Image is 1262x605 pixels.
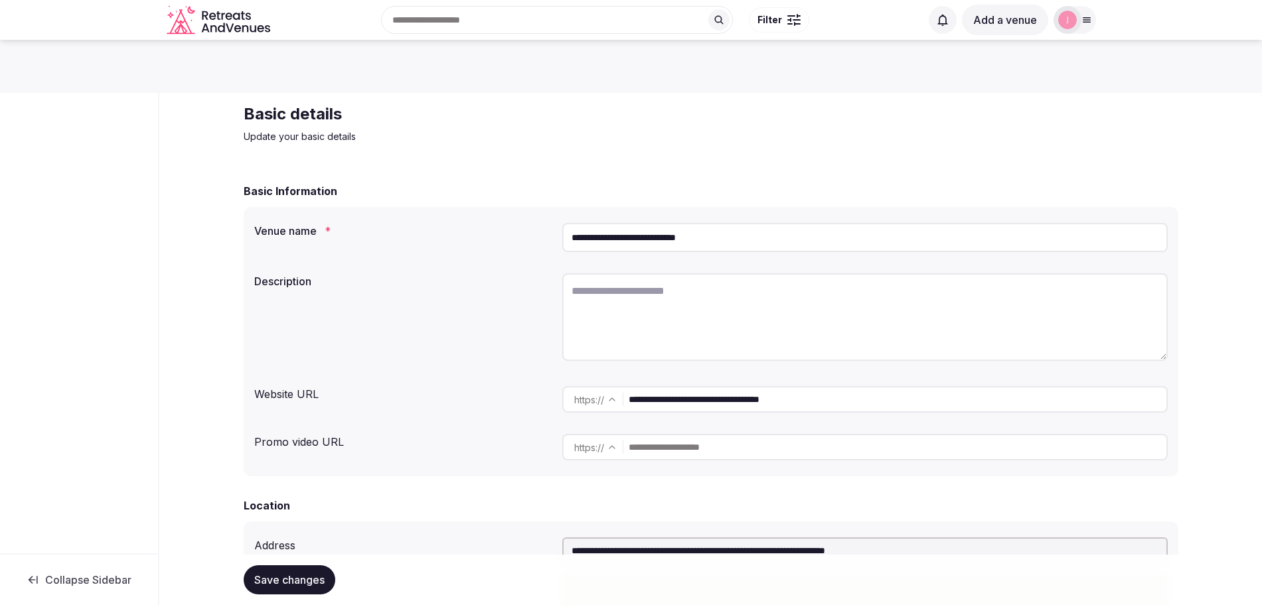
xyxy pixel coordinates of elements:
[749,7,809,33] button: Filter
[254,276,552,287] label: Description
[254,429,552,450] div: Promo video URL
[11,565,147,594] button: Collapse Sidebar
[167,5,273,35] a: Visit the homepage
[45,573,131,586] span: Collapse Sidebar
[244,498,290,513] h2: Location
[244,103,690,125] h2: Basic details
[244,183,337,199] h2: Basic Information
[757,13,782,27] span: Filter
[962,13,1048,27] a: Add a venue
[1058,11,1077,29] img: jen-7867
[254,226,552,236] label: Venue name
[244,130,690,143] p: Update your basic details
[254,381,552,402] div: Website URL
[244,565,335,594] button: Save changes
[962,5,1048,35] button: Add a venue
[254,532,552,553] div: Address
[254,573,325,586] span: Save changes
[167,5,273,35] svg: Retreats and Venues company logo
